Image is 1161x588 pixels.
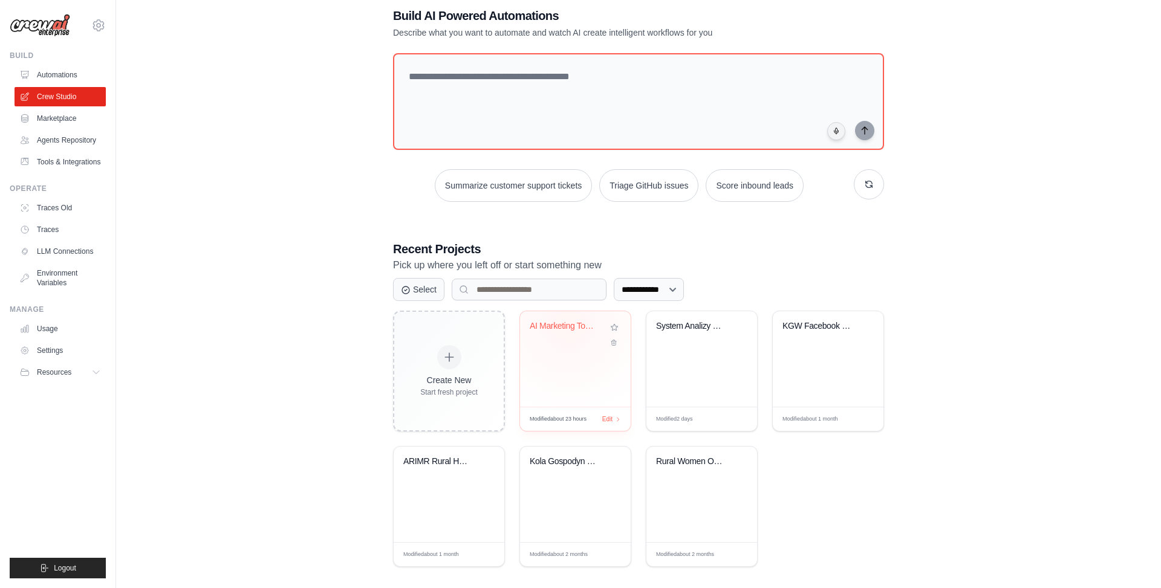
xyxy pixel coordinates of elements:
[827,122,845,140] button: Click to speak your automation idea
[1101,530,1161,588] iframe: Chat Widget
[54,563,76,573] span: Logout
[37,367,71,377] span: Resources
[530,321,603,332] div: AI Marketing Tools Discovery & Analysis
[854,169,884,199] button: Get new suggestions
[15,109,106,128] a: Marketplace
[782,415,838,424] span: Modified about 1 month
[10,51,106,60] div: Build
[1101,530,1161,588] div: Widżet czatu
[15,87,106,106] a: Crew Studio
[656,321,729,332] div: System Analizy OSINT i Social Intelligence PL
[393,241,884,257] h3: Recent Projects
[15,152,106,172] a: Tools & Integrations
[15,198,106,218] a: Traces Old
[15,65,106,85] a: Automations
[393,7,799,24] h1: Build AI Powered Automations
[393,278,444,301] button: Select
[706,169,804,202] button: Score inbound leads
[403,456,476,467] div: ARIMR Rural Housewives Circles Data Collection
[393,257,884,273] p: Pick up where you left off or start something new
[10,558,106,578] button: Logout
[15,131,106,150] a: Agents Repository
[530,415,587,424] span: Modified about 23 hours
[608,337,621,349] button: Delete project
[855,415,865,424] span: Edit
[15,363,106,382] button: Resources
[393,27,799,39] p: Describe what you want to automate and watch AI create intelligent workflows for you
[656,551,714,559] span: Modified about 2 months
[10,14,70,37] img: Logo
[602,550,613,559] span: Edit
[608,321,621,334] button: Add to favorites
[15,220,106,239] a: Traces
[729,550,739,559] span: Edit
[435,169,592,202] button: Summarize customer support tickets
[599,169,698,202] button: Triage GitHub issues
[656,456,729,467] div: Rural Women Organizations Contact Database
[15,263,106,292] a: Environment Variables
[476,550,486,559] span: Edit
[530,551,588,559] span: Modified about 2 months
[420,387,478,397] div: Start fresh project
[10,184,106,193] div: Operate
[15,242,106,261] a: LLM Connections
[782,321,856,332] div: KGW Facebook Profile Finder
[15,319,106,338] a: Usage
[420,374,478,386] div: Create New
[403,551,459,559] span: Modified about 1 month
[729,415,739,424] span: Edit
[15,341,106,360] a: Settings
[530,456,603,467] div: Kola Gospodyn Wiejskich - Wyszukiwarka Danych Kontaktowych
[602,415,613,424] span: Edit
[656,415,693,424] span: Modified 2 days
[10,305,106,314] div: Manage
